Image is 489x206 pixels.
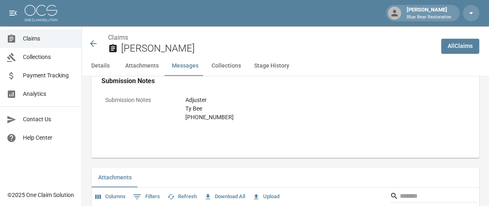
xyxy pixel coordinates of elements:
div: Adjuster Ty Bee [PHONE_NUMBER] [185,95,466,121]
img: ocs-logo-white-transparent.png [25,5,57,21]
div: [PERSON_NAME] [403,6,455,20]
button: Download All [202,190,247,203]
a: Claims [108,34,128,41]
h2: [PERSON_NAME] [121,43,435,54]
p: Blue Bear Restoration [407,14,451,21]
button: Attachments [92,168,138,187]
span: Analytics [23,90,75,98]
button: Details [82,56,119,76]
span: Claims [23,34,75,43]
p: Submission Notes [101,92,175,108]
button: Collections [205,56,248,76]
button: Attachments [119,56,165,76]
button: Show filters [131,190,162,203]
span: Payment Tracking [23,71,75,80]
a: AllClaims [441,38,479,54]
h4: Submission Notes [101,77,469,85]
span: Help Center [23,134,75,142]
nav: breadcrumb [108,33,435,43]
div: Search [390,189,478,204]
button: Stage History [248,56,296,76]
button: Refresh [165,190,199,203]
span: Contact Us [23,115,75,124]
div: anchor tabs [82,56,489,76]
button: Messages [165,56,205,76]
button: open drawer [5,5,21,21]
div: related-list tabs [92,168,479,187]
div: © 2025 One Claim Solution [7,191,74,199]
span: Collections [23,53,75,61]
button: Upload [250,190,282,203]
button: Select columns [93,190,128,203]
